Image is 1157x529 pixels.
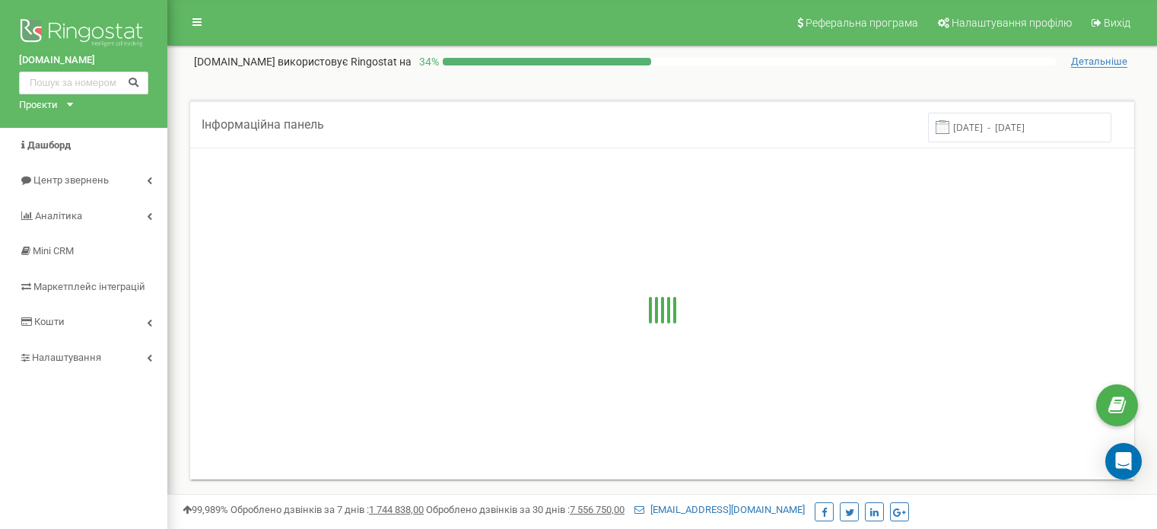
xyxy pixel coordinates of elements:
span: Інформаційна панель [202,117,324,132]
span: Маркетплейс інтеграцій [33,281,145,292]
span: Оброблено дзвінків за 7 днів : [230,504,424,515]
img: Ringostat logo [19,15,148,53]
div: Open Intercom Messenger [1105,443,1142,480]
span: Mini CRM [33,245,74,257]
u: 1 744 838,00 [369,504,424,515]
span: Оброблено дзвінків за 30 днів : [426,504,625,515]
p: 34 % [412,54,443,69]
span: Аналiтика [35,210,82,221]
div: Проєкти [19,98,58,113]
span: Налаштування [32,352,101,363]
span: використовує Ringostat на [278,56,412,68]
a: [EMAIL_ADDRESS][DOMAIN_NAME] [634,504,805,515]
u: 7 556 750,00 [570,504,625,515]
p: [DOMAIN_NAME] [194,54,412,69]
span: Кошти [34,316,65,327]
span: Дашборд [27,139,71,151]
span: 99,989% [183,504,228,515]
input: Пошук за номером [19,72,148,94]
span: Реферальна програма [806,17,918,29]
span: Налаштування профілю [952,17,1072,29]
a: [DOMAIN_NAME] [19,53,148,68]
span: Детальніше [1071,56,1127,68]
span: Вихід [1104,17,1130,29]
span: Центр звернень [33,174,109,186]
